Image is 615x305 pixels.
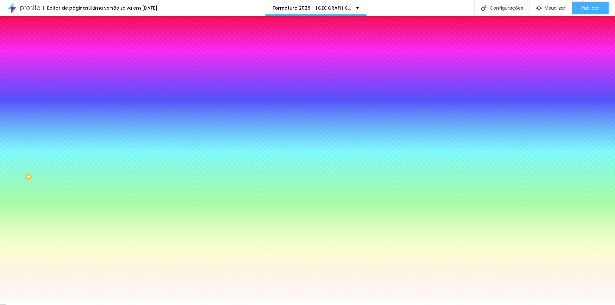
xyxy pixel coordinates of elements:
[481,5,487,11] img: Icone
[545,5,565,11] span: Visualizar
[273,6,351,10] p: Formatura 2025 - [GEOGRAPHIC_DATA] e 5º ano
[43,6,88,10] div: Editor de páginas
[536,5,542,11] img: view-1.svg
[88,6,157,10] div: Última versão salva em [DATE]
[581,5,599,11] span: Publicar
[530,2,572,14] button: Visualizar
[572,2,609,14] button: Publicar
